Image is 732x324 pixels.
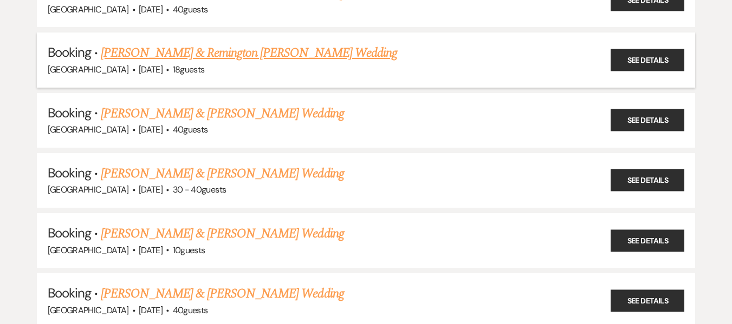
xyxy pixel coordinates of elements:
span: [DATE] [139,244,163,256]
span: Booking [48,224,91,241]
span: [DATE] [139,305,163,316]
a: See Details [611,229,684,252]
span: Booking [48,285,91,301]
a: See Details [611,109,684,131]
span: Booking [48,44,91,61]
span: 40 guests [173,124,208,135]
span: 40 guests [173,305,208,316]
span: Booking [48,164,91,181]
span: 40 guests [173,4,208,15]
span: [DATE] [139,4,163,15]
a: See Details [611,169,684,191]
span: [GEOGRAPHIC_DATA] [48,184,129,195]
a: [PERSON_NAME] & [PERSON_NAME] Wedding [101,164,344,183]
a: See Details [611,289,684,312]
span: [DATE] [139,184,163,195]
span: 10 guests [173,244,205,256]
span: [DATE] [139,124,163,135]
a: [PERSON_NAME] & [PERSON_NAME] Wedding [101,104,344,123]
span: [GEOGRAPHIC_DATA] [48,244,129,256]
span: 30 - 40 guests [173,184,226,195]
a: [PERSON_NAME] & [PERSON_NAME] Wedding [101,224,344,243]
a: [PERSON_NAME] & Remington [PERSON_NAME] Wedding [101,43,397,63]
span: [GEOGRAPHIC_DATA] [48,4,129,15]
span: Booking [48,104,91,121]
span: [GEOGRAPHIC_DATA] [48,305,129,316]
span: [GEOGRAPHIC_DATA] [48,64,129,75]
span: 18 guests [173,64,205,75]
span: [DATE] [139,64,163,75]
a: See Details [611,49,684,71]
a: [PERSON_NAME] & [PERSON_NAME] Wedding [101,284,344,303]
span: [GEOGRAPHIC_DATA] [48,124,129,135]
